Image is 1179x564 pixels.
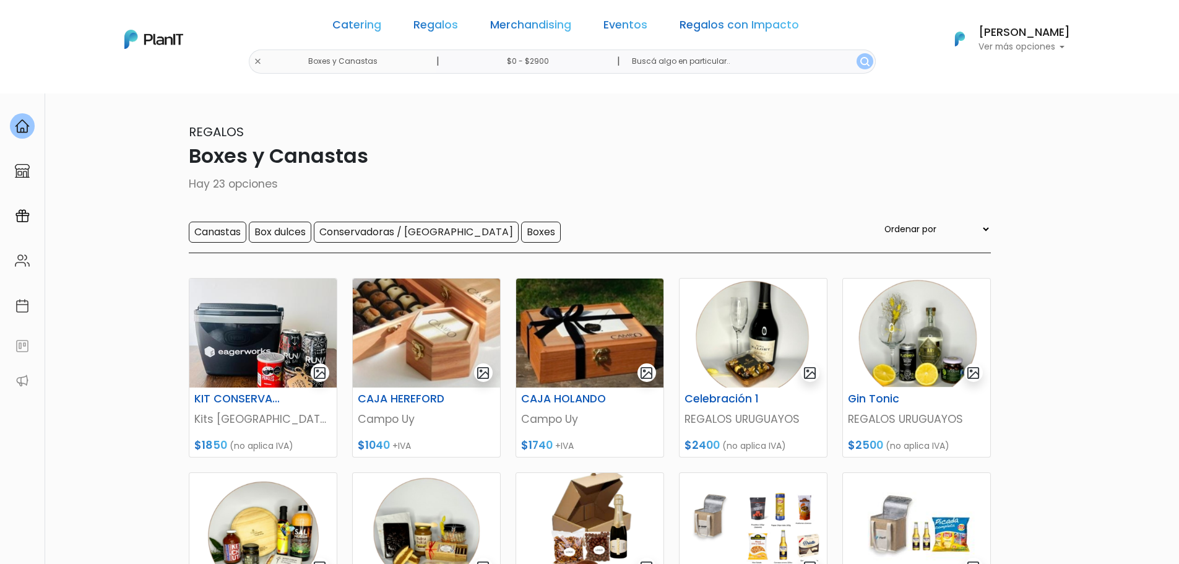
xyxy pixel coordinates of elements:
input: Conservadoras / [GEOGRAPHIC_DATA] [314,222,519,243]
img: home-e721727adea9d79c4d83392d1f703f7f8bce08238fde08b1acbfd93340b81755.svg [15,119,30,134]
h6: Gin Tonic [840,393,942,406]
a: gallery-light CAJA HOLANDO Campo Uy $1740 +IVA [516,278,664,458]
img: close-6986928ebcb1d6c9903e3b54e860dbc4d054630f23adef3a32610726dff6a82b.svg [254,58,262,66]
span: (no aplica IVA) [230,440,293,452]
a: Eventos [603,20,647,35]
img: people-662611757002400ad9ed0e3c099ab2801c6687ba6c219adb57efc949bc21e19d.svg [15,253,30,268]
img: thumb_C843F85B-81AD-4E98-913E-C4BCC45CF65E.jpeg [353,279,500,388]
p: REGALOS URUGUAYOS [685,411,822,427]
img: PlanIt Logo [946,25,974,53]
img: gallery-light [639,366,654,380]
span: $1740 [521,438,553,453]
img: thumb_Dise%C3%B1o_sin_t%C3%ADtulo_-_2024-11-11T132407.153.png [843,279,990,388]
p: Ver más opciones [978,43,1070,51]
a: Merchandising [490,20,571,35]
a: gallery-light KIT CONSERVADORA Kits [GEOGRAPHIC_DATA] $1850 (no aplica IVA) [189,278,337,458]
a: gallery-light Gin Tonic REGALOS URUGUAYOS $2500 (no aplica IVA) [842,278,991,458]
img: PlanIt Logo [124,30,183,49]
img: search_button-432b6d5273f82d61273b3651a40e1bd1b912527efae98b1b7a1b2c0702e16a8d.svg [860,57,870,66]
img: gallery-light [476,366,490,380]
a: gallery-light Celebración 1 REGALOS URUGUAYOS $2400 (no aplica IVA) [679,278,827,458]
p: Hay 23 opciones [189,176,991,192]
img: thumb_626621DF-9800-4C60-9846-0AC50DD9F74D.jpeg [516,279,663,388]
img: feedback-78b5a0c8f98aac82b08bfc38622c3050aee476f2c9584af64705fc4e61158814.svg [15,339,30,354]
p: | [617,54,620,69]
span: (no aplica IVA) [886,440,949,452]
a: Regalos con Impacto [680,20,799,35]
input: Boxes [521,222,561,243]
input: Buscá algo en particular.. [622,50,875,74]
span: +IVA [555,440,574,452]
p: Kits [GEOGRAPHIC_DATA] [194,411,332,427]
p: | [436,54,439,69]
img: thumb_Dise%C3%B1o_sin_t%C3%ADtulo_-_2024-11-11T131935.973.png [680,279,827,388]
h6: CAJA HEREFORD [350,393,452,406]
h6: Celebración 1 [677,393,779,406]
span: $1040 [358,438,390,453]
img: calendar-87d922413cdce8b2cf7b7f5f62616a5cf9e4887200fb71536465627b3292af00.svg [15,298,30,313]
input: Canastas [189,222,246,243]
a: gallery-light CAJA HEREFORD Campo Uy $1040 +IVA [352,278,501,458]
p: Boxes y Canastas [189,141,991,171]
input: Box dulces [249,222,311,243]
p: REGALOS URUGUAYOS [848,411,985,427]
img: gallery-light [966,366,980,380]
a: Catering [332,20,381,35]
img: campaigns-02234683943229c281be62815700db0a1741e53638e28bf9629b52c665b00959.svg [15,209,30,223]
p: Campo Uy [358,411,495,427]
img: gallery-light [313,366,327,380]
span: +IVA [392,440,411,452]
h6: CAJA HOLANDO [514,393,615,406]
button: PlanIt Logo [PERSON_NAME] Ver más opciones [939,23,1070,55]
p: Campo Uy [521,411,659,427]
span: $1850 [194,438,227,453]
img: marketplace-4ceaa7011d94191e9ded77b95e3339b90024bf715f7c57f8cf31f2d8c509eaba.svg [15,163,30,178]
span: $2400 [685,438,720,453]
a: Regalos [413,20,458,35]
span: $2500 [848,438,883,453]
h6: KIT CONSERVADORA [187,393,288,406]
p: Regalos [189,123,991,141]
span: (no aplica IVA) [722,440,786,452]
img: partners-52edf745621dab592f3b2c58e3bca9d71375a7ef29c3b500c9f145b62cc070d4.svg [15,373,30,388]
img: thumb_PHOTO-2024-03-26-08-59-59_2.jpg [189,279,337,388]
h6: [PERSON_NAME] [978,27,1070,38]
img: gallery-light [803,366,817,380]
